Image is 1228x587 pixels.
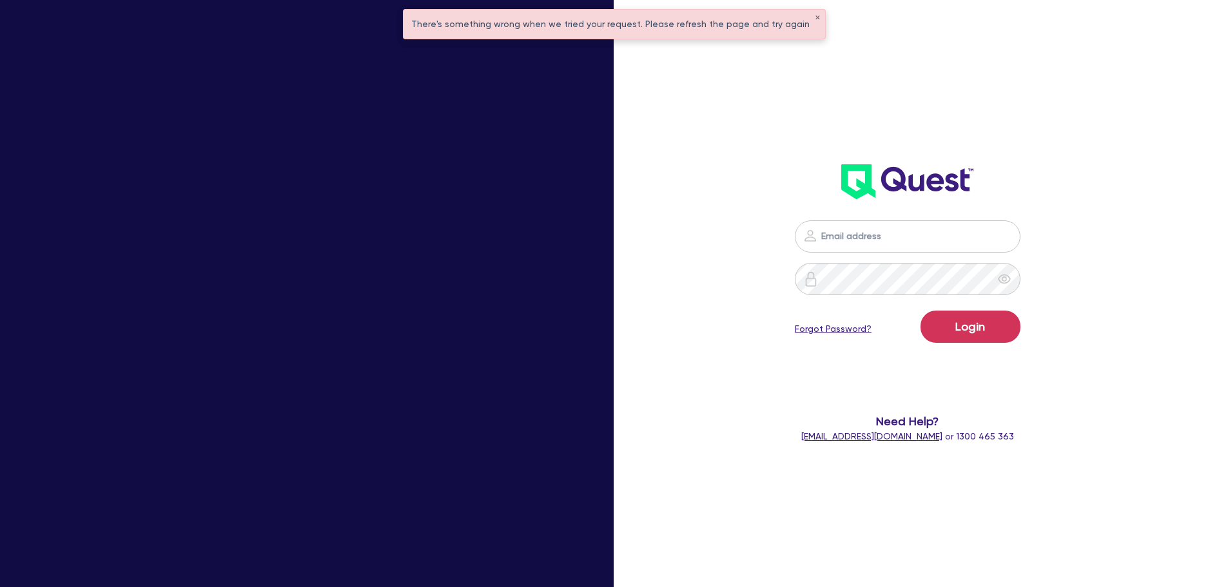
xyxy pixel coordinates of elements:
[998,273,1011,285] span: eye
[271,494,351,504] span: - [PERSON_NAME]
[743,412,1073,430] span: Need Help?
[921,311,1020,343] button: Login
[795,220,1020,253] input: Email address
[795,322,872,336] a: Forgot Password?
[803,271,819,287] img: icon-password
[801,431,1014,441] span: or 1300 465 363
[815,15,820,21] button: ✕
[803,228,818,244] img: icon-password
[801,431,942,441] a: [EMAIL_ADDRESS][DOMAIN_NAME]
[841,164,973,199] img: wH2k97JdezQIQAAAABJRU5ErkJggg==
[404,10,825,39] div: There's something wrong when we tried your request. Please refresh the page and try again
